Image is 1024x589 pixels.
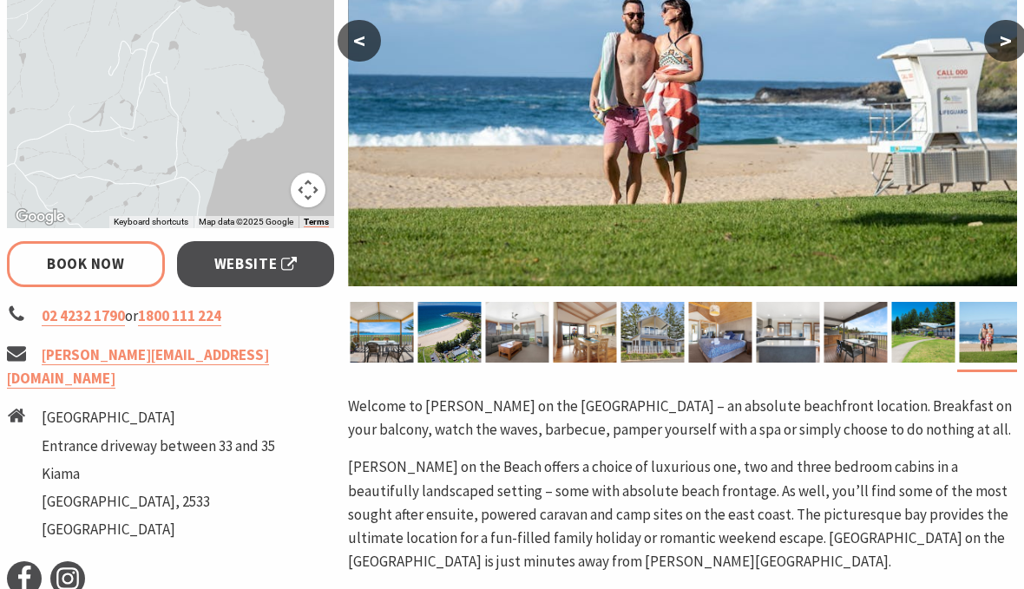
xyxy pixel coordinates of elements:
[42,306,125,326] a: 02 4232 1790
[7,241,165,287] a: Book Now
[138,306,221,326] a: 1800 111 224
[892,302,955,363] img: Beachfront cabins at Kendalls on the Beach Holiday Park
[348,455,1017,573] p: [PERSON_NAME] on the Beach offers a choice of luxurious one, two and three bedroom cabins in a be...
[960,302,1023,363] img: Kendalls Beach
[42,462,275,486] li: Kiama
[689,302,752,363] img: Kendalls on the Beach Holiday Park
[42,518,275,541] li: [GEOGRAPHIC_DATA]
[11,206,69,228] img: Google
[418,302,482,363] img: Aerial view of Kendalls on the Beach Holiday Park
[42,435,275,458] li: Entrance driveway between 33 and 35
[486,302,549,363] img: Lounge room in Cabin 12
[338,20,381,62] button: <
[351,302,414,363] img: Kendalls on the Beach Holiday Park
[348,395,1017,442] p: Welcome to [PERSON_NAME] on the [GEOGRAPHIC_DATA] – an absolute beachfront location. Breakfast on...
[214,252,298,276] span: Website
[114,216,188,228] button: Keyboard shortcuts
[7,304,334,328] li: or
[304,217,329,227] a: Terms (opens in new tab)
[291,173,325,207] button: Map camera controls
[42,490,275,514] li: [GEOGRAPHIC_DATA], 2533
[554,302,617,363] img: Kendalls on the Beach Holiday Park
[199,217,293,226] span: Map data ©2025 Google
[177,241,335,287] a: Website
[621,302,685,363] img: Kendalls on the Beach Holiday Park
[757,302,820,363] img: Full size kitchen in Cabin 12
[42,406,275,429] li: [GEOGRAPHIC_DATA]
[7,345,269,389] a: [PERSON_NAME][EMAIL_ADDRESS][DOMAIN_NAME]
[824,302,888,363] img: Enjoy the beachfront view in Cabin 12
[11,206,69,228] a: Click to see this area on Google Maps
